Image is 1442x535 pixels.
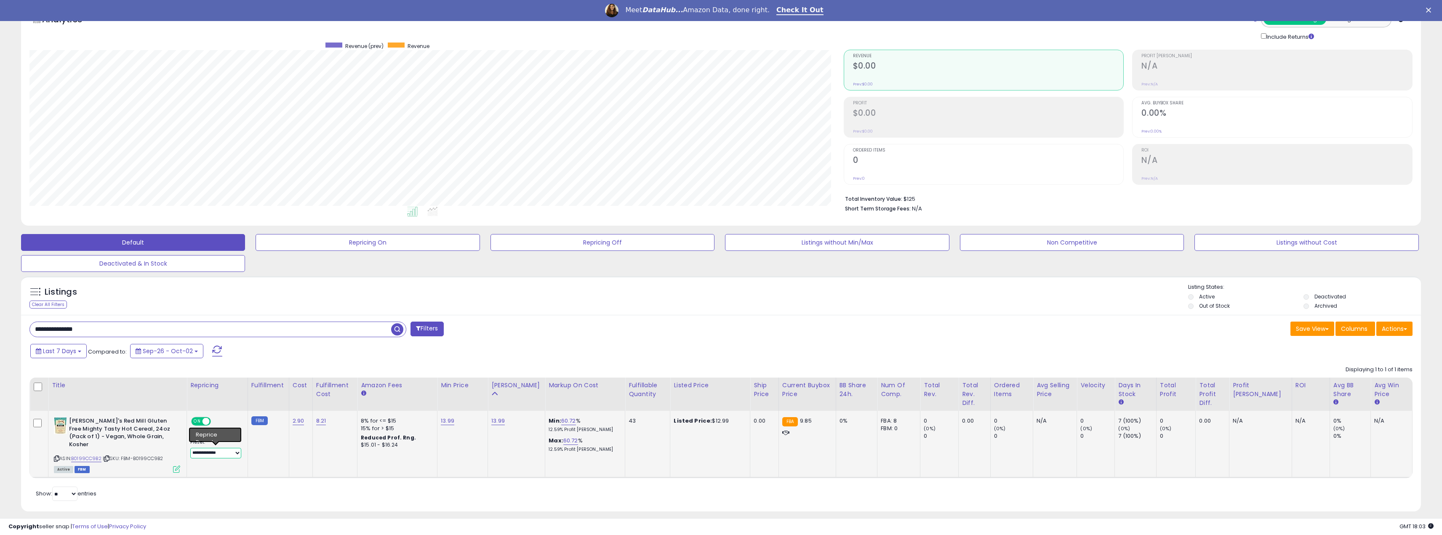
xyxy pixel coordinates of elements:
[994,432,1033,440] div: 0
[994,381,1029,399] div: Ordered Items
[71,455,101,462] a: B0199CC9B2
[21,234,245,251] button: Default
[853,129,873,134] small: Prev: $0.00
[881,381,917,399] div: Num of Comp.
[293,417,304,425] a: 2.90
[410,322,443,336] button: Filters
[54,417,67,434] img: 41KeUPtyJGL._SL40_.jpg
[1080,432,1114,440] div: 0
[1295,381,1326,390] div: ROI
[43,347,76,355] span: Last 7 Days
[1346,366,1413,374] div: Displaying 1 to 1 of 1 items
[994,417,1033,425] div: 0
[316,381,354,399] div: Fulfillment Cost
[8,523,146,531] div: seller snap | |
[563,437,578,445] a: 60.72
[345,43,384,50] span: Revenue (prev)
[840,417,871,425] div: 0%
[800,417,812,425] span: 9.85
[924,381,955,399] div: Total Rev.
[962,417,984,425] div: 0.00
[52,381,183,390] div: Title
[853,54,1124,59] span: Revenue
[54,466,73,473] span: All listings currently available for purchase on Amazon
[1333,432,1370,440] div: 0%
[853,61,1124,72] h2: $0.00
[210,418,223,425] span: OFF
[725,234,949,251] button: Listings without Min/Max
[1118,432,1156,440] div: 7 (100%)
[1080,381,1111,390] div: Velocity
[1333,425,1345,432] small: (0%)
[88,348,127,356] span: Compared to:
[1141,176,1158,181] small: Prev: N/A
[190,430,219,438] div: Low. Comp
[1141,101,1412,106] span: Avg. Buybox Share
[1118,417,1156,425] div: 7 (100%)
[782,417,798,426] small: FBA
[629,381,666,399] div: Fulfillable Quantity
[1118,399,1123,406] small: Days In Stock.
[1314,293,1346,300] label: Deactivated
[642,6,683,14] i: DataHub...
[1341,325,1367,333] span: Columns
[1194,234,1418,251] button: Listings without Cost
[1141,148,1412,153] span: ROI
[994,425,1006,432] small: (0%)
[1295,417,1323,425] div: N/A
[1141,108,1412,120] h2: 0.00%
[1333,399,1338,406] small: Avg BB Share.
[912,205,922,213] span: N/A
[72,522,108,530] a: Terms of Use
[1199,293,1215,300] label: Active
[962,381,987,407] div: Total Rev. Diff.
[490,234,714,251] button: Repricing Off
[1335,322,1375,336] button: Columns
[924,425,936,432] small: (0%)
[408,43,429,50] span: Revenue
[1188,283,1421,291] p: Listing States:
[1141,82,1158,87] small: Prev: N/A
[361,417,431,425] div: 8% for <= $15
[251,416,268,425] small: FBM
[361,390,366,397] small: Amazon Fees.
[1080,417,1114,425] div: 0
[69,417,171,450] b: [PERSON_NAME]'s Red Mill Gluten Free Mighty Tasty Hot Cereal, 24oz (Pack of 1) - Vegan, Whole Gra...
[1037,417,1070,425] div: N/A
[190,439,241,458] div: Preset:
[361,425,431,432] div: 15% for > $15
[1199,417,1223,425] div: 0.00
[8,522,39,530] strong: Copyright
[549,437,563,445] b: Max:
[853,101,1124,106] span: Profit
[251,381,285,390] div: Fulfillment
[491,381,541,390] div: [PERSON_NAME]
[845,205,911,212] b: Short Term Storage Fees:
[881,425,914,432] div: FBM: 0
[549,417,618,433] div: %
[75,466,90,473] span: FBM
[1160,417,1196,425] div: 0
[754,417,772,425] div: 0.00
[109,522,146,530] a: Privacy Policy
[549,381,621,390] div: Markup on Cost
[1118,381,1152,399] div: Days In Stock
[54,417,180,472] div: ASIN:
[1233,417,1285,425] div: N/A
[293,381,309,390] div: Cost
[441,417,454,425] a: 13.99
[853,148,1124,153] span: Ordered Items
[776,6,824,15] a: Check It Out
[143,347,193,355] span: Sep-26 - Oct-02
[674,417,712,425] b: Listed Price:
[605,4,618,17] img: Profile image for Georgie
[549,437,618,452] div: %
[853,155,1124,167] h2: 0
[1141,54,1412,59] span: Profit [PERSON_NAME]
[1160,425,1172,432] small: (0%)
[840,381,874,399] div: BB Share 24h.
[1374,381,1409,399] div: Avg Win Price
[361,381,434,390] div: Amazon Fees
[881,417,914,425] div: FBA: 8
[960,234,1184,251] button: Non Competitive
